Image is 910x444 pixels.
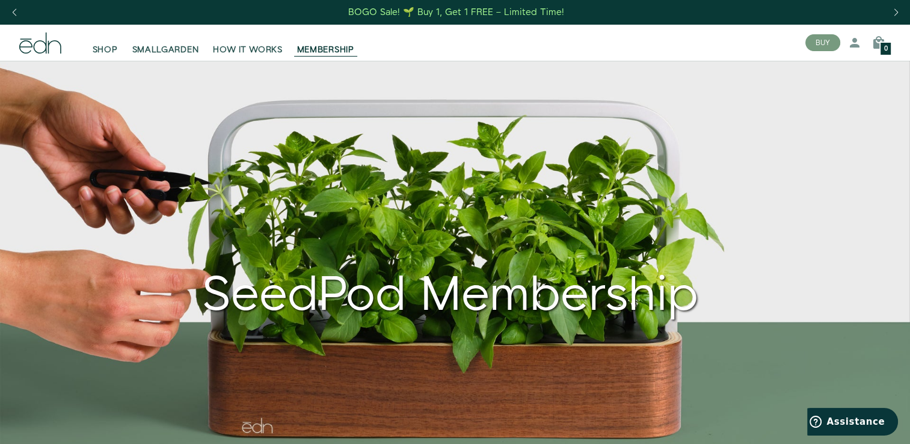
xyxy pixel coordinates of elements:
button: BUY [805,34,840,51]
a: HOW IT WORKS [206,29,289,56]
a: BOGO Sale! 🌱 Buy 1, Get 1 FREE – Limited Time! [347,3,565,22]
a: MEMBERSHIP [290,29,361,56]
div: SeedPod Membership [19,238,881,325]
span: SMALLGARDEN [132,44,199,56]
span: HOW IT WORKS [213,44,282,56]
div: BOGO Sale! 🌱 Buy 1, Get 1 FREE – Limited Time! [348,6,564,19]
a: SHOP [85,29,125,56]
a: SMALLGARDEN [125,29,206,56]
iframe: Ouvre un widget dans lequel vous pouvez trouver plus d’informations [807,408,898,438]
span: 0 [884,46,888,52]
span: SHOP [93,44,118,56]
span: MEMBERSHIP [297,44,354,56]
